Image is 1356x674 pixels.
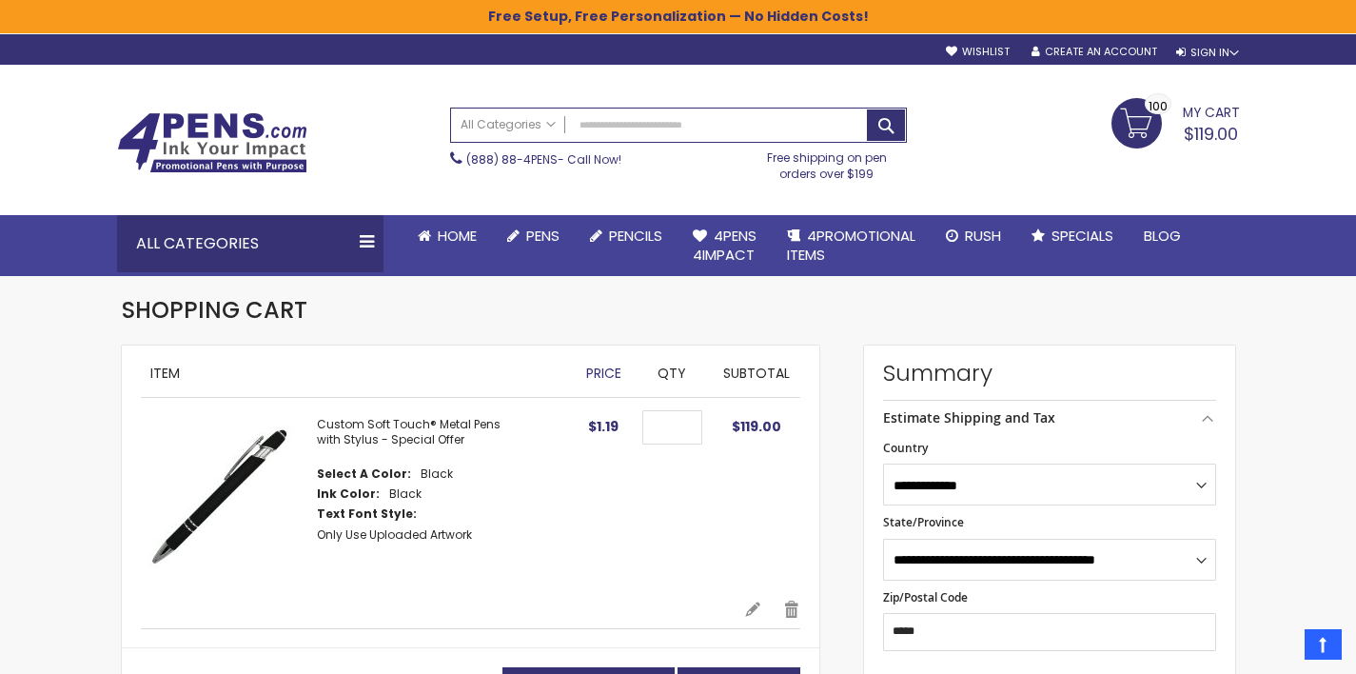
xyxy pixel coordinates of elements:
[317,486,380,502] dt: Ink Color
[1149,97,1168,115] span: 100
[451,109,565,140] a: All Categories
[421,466,453,482] dd: Black
[883,589,968,605] span: Zip/Postal Code
[883,440,928,456] span: Country
[747,143,907,181] div: Free shipping on pen orders over $199
[141,417,317,581] a: Custom Soft Touch® Metal Pens with Stylus-Black
[1016,215,1129,257] a: Specials
[723,364,790,383] span: Subtotal
[787,226,915,265] span: 4PROMOTIONAL ITEMS
[526,226,560,246] span: Pens
[389,486,422,502] dd: Black
[693,226,757,265] span: 4Pens 4impact
[122,294,307,326] span: Shopping Cart
[1051,226,1113,246] span: Specials
[466,151,558,168] a: (888) 88-4PENS
[586,364,621,383] span: Price
[317,527,472,543] dd: Only Use Uploaded Artwork
[1305,629,1342,660] a: Top
[1129,215,1196,257] a: Blog
[492,215,575,257] a: Pens
[678,215,772,277] a: 4Pens4impact
[931,215,1016,257] a: Rush
[141,417,298,574] img: Custom Soft Touch® Metal Pens with Stylus-Black
[609,226,662,246] span: Pencils
[883,514,964,530] span: State/Province
[403,215,492,257] a: Home
[883,408,1055,426] strong: Estimate Shipping and Tax
[150,364,180,383] span: Item
[1184,122,1238,146] span: $119.00
[658,364,686,383] span: Qty
[438,226,477,246] span: Home
[317,466,411,482] dt: Select A Color
[117,112,307,173] img: 4Pens Custom Pens and Promotional Products
[946,45,1010,59] a: Wishlist
[575,215,678,257] a: Pencils
[117,215,383,272] div: All Categories
[965,226,1001,246] span: Rush
[772,215,931,277] a: 4PROMOTIONALITEMS
[461,117,556,132] span: All Categories
[732,417,781,436] span: $119.00
[1144,226,1181,246] span: Blog
[317,506,417,522] dt: Text Font Style
[1111,98,1240,146] a: $119.00 100
[1032,45,1157,59] a: Create an Account
[883,358,1216,388] strong: Summary
[588,417,619,436] span: $1.19
[317,416,501,447] a: Custom Soft Touch® Metal Pens with Stylus - Special Offer
[466,151,621,168] span: - Call Now!
[1176,46,1239,60] div: Sign In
